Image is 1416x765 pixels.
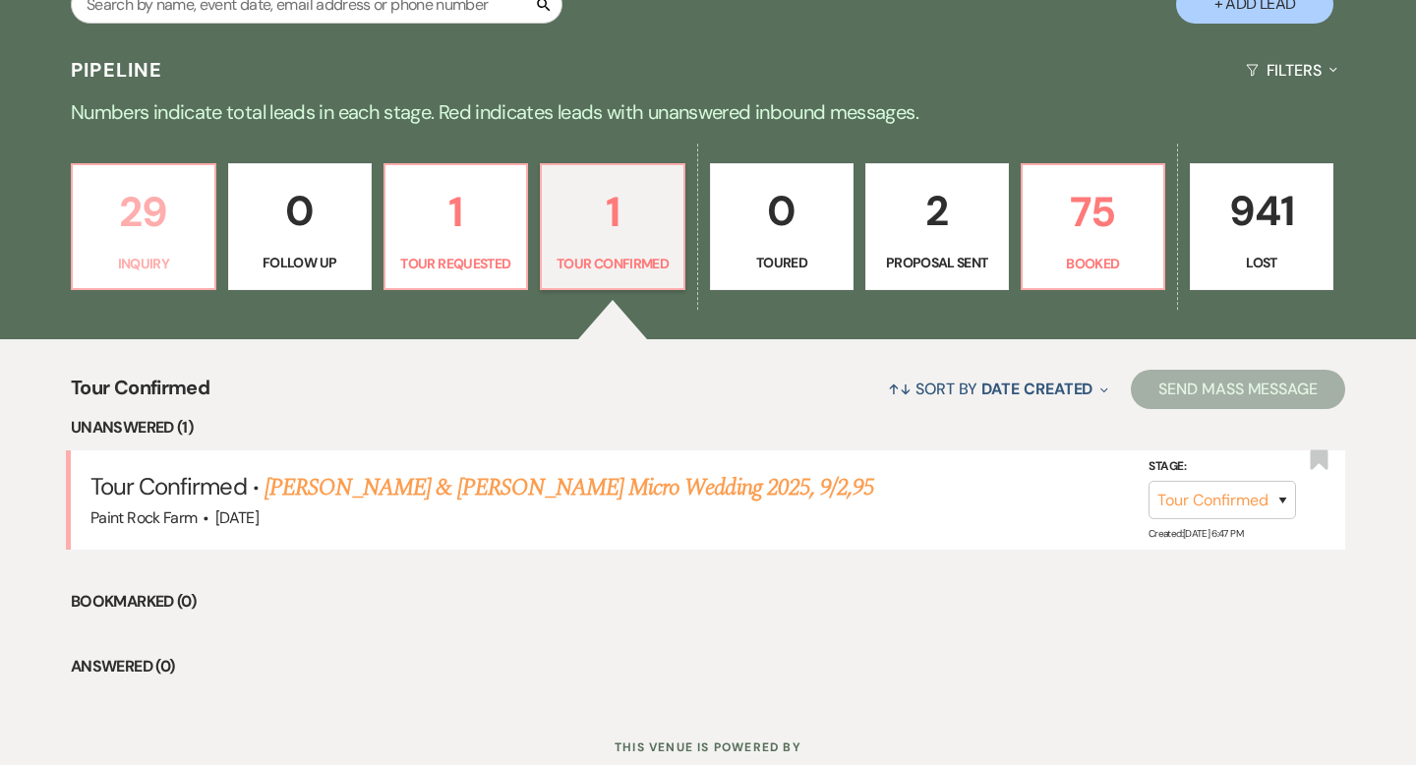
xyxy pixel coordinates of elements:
[85,179,203,245] p: 29
[71,589,1345,615] li: Bookmarked (0)
[90,471,247,501] span: Tour Confirmed
[71,373,209,415] span: Tour Confirmed
[397,253,515,274] p: Tour Requested
[1149,456,1296,478] label: Stage:
[981,379,1092,399] span: Date Created
[1203,252,1321,273] p: Lost
[228,163,372,291] a: 0Follow Up
[540,163,685,291] a: 1Tour Confirmed
[878,178,996,244] p: 2
[1131,370,1345,409] button: Send Mass Message
[1034,179,1152,245] p: 75
[1034,253,1152,274] p: Booked
[397,179,515,245] p: 1
[880,363,1116,415] button: Sort By Date Created
[888,379,912,399] span: ↑↓
[85,253,203,274] p: Inquiry
[215,507,259,528] span: [DATE]
[554,253,672,274] p: Tour Confirmed
[241,178,359,244] p: 0
[71,654,1345,679] li: Answered (0)
[1190,163,1333,291] a: 941Lost
[71,56,163,84] h3: Pipeline
[1238,44,1345,96] button: Filters
[383,163,529,291] a: 1Tour Requested
[241,252,359,273] p: Follow Up
[71,415,1345,441] li: Unanswered (1)
[878,252,996,273] p: Proposal Sent
[265,470,874,505] a: [PERSON_NAME] & [PERSON_NAME] Micro Wedding 2025, 9/2,95
[723,178,841,244] p: 0
[1203,178,1321,244] p: 941
[71,163,216,291] a: 29Inquiry
[90,507,197,528] span: Paint Rock Farm
[723,252,841,273] p: Toured
[554,179,672,245] p: 1
[1149,527,1243,540] span: Created: [DATE] 6:47 PM
[1021,163,1166,291] a: 75Booked
[710,163,854,291] a: 0Toured
[865,163,1009,291] a: 2Proposal Sent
